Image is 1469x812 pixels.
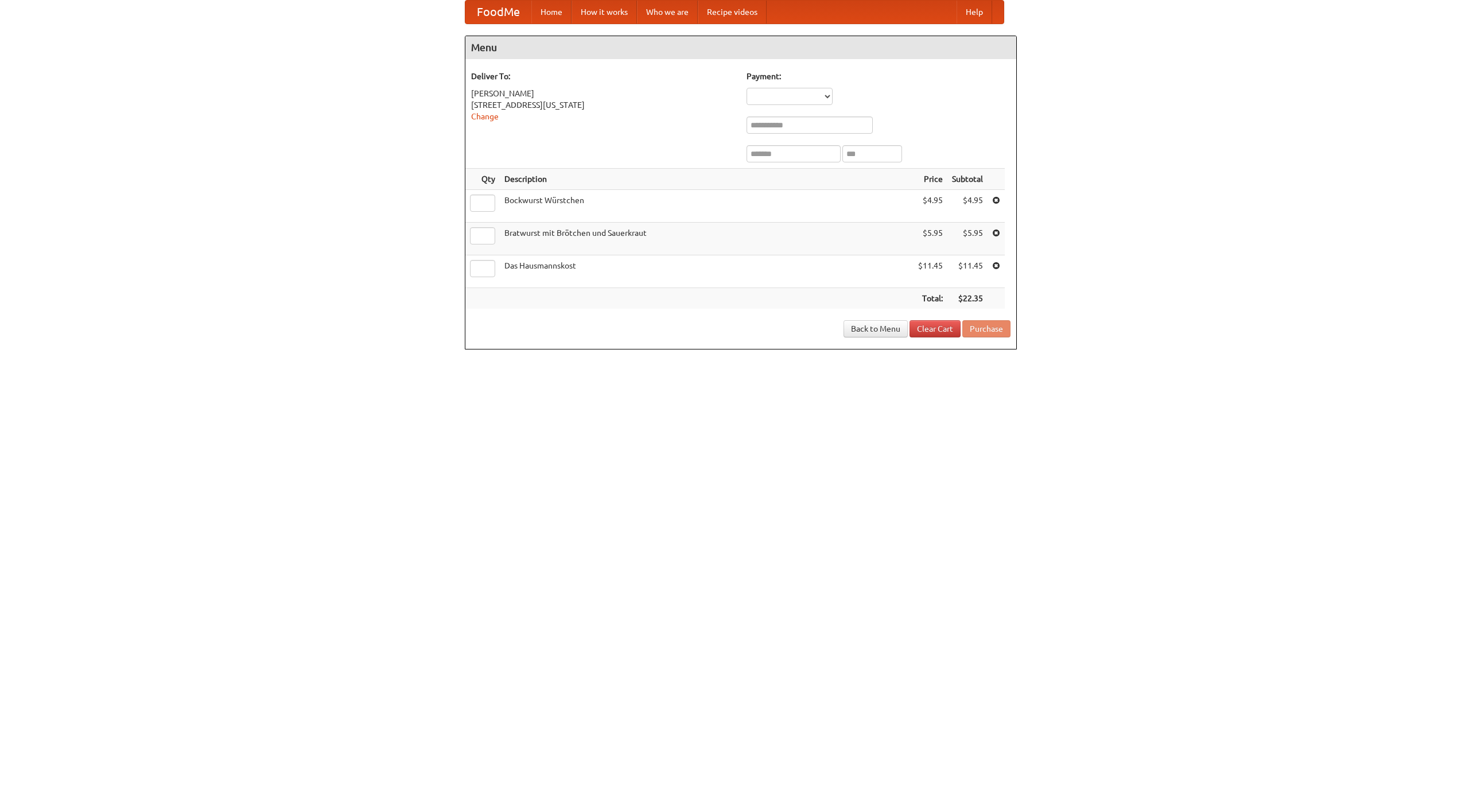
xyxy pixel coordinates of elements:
[914,255,947,288] td: $11.45
[500,169,914,190] th: Description
[500,223,914,255] td: Bratwurst mit Brötchen und Sauerkraut
[531,1,572,24] a: Home
[637,1,698,24] a: Who we are
[471,112,499,121] a: Change
[957,1,992,24] a: Help
[698,1,767,24] a: Recipe videos
[947,255,988,288] td: $11.45
[471,88,735,99] div: [PERSON_NAME]
[500,190,914,223] td: Bockwurst Würstchen
[572,1,637,24] a: How it works
[947,190,988,223] td: $4.95
[947,223,988,255] td: $5.95
[947,288,988,309] th: $22.35
[947,169,988,190] th: Subtotal
[910,320,961,337] a: Clear Cart
[471,99,735,111] div: [STREET_ADDRESS][US_STATE]
[962,320,1011,337] button: Purchase
[471,71,735,82] h5: Deliver To:
[465,169,500,190] th: Qty
[914,190,947,223] td: $4.95
[747,71,1011,82] h5: Payment:
[914,169,947,190] th: Price
[500,255,914,288] td: Das Hausmannskost
[914,223,947,255] td: $5.95
[844,320,908,337] a: Back to Menu
[465,36,1016,59] h4: Menu
[914,288,947,309] th: Total:
[465,1,531,24] a: FoodMe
